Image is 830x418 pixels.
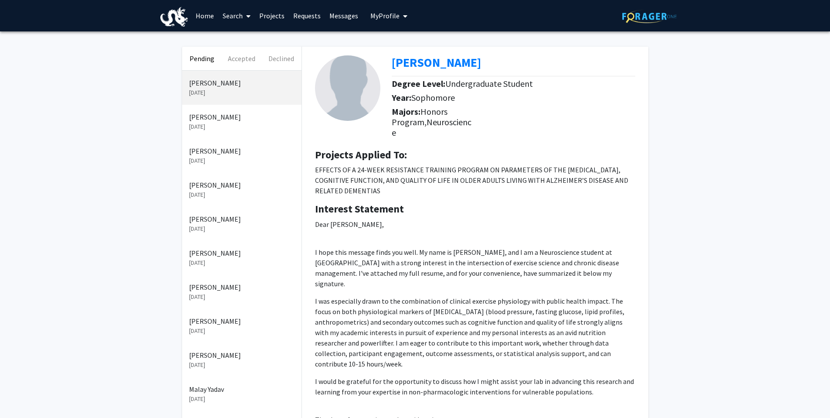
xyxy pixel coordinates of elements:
p: EFFECTS OF A 24-WEEK RESISTANCE TRAINING PROGRAM ON PARAMETERS OF THE [MEDICAL_DATA], COGNITIVE F... [315,164,635,196]
img: Drexel University Logo [160,7,188,27]
p: Dear [PERSON_NAME], [315,219,635,230]
b: Majors: [392,106,420,117]
span: Neuroscience [392,116,471,138]
p: [PERSON_NAME] [189,78,295,88]
p: [DATE] [189,292,295,302]
p: [DATE] [189,88,295,97]
p: [DATE] [189,122,295,131]
p: I hope this message finds you well. My name is [PERSON_NAME], and I am a Neuroscience student at ... [315,247,635,289]
p: I would be grateful for the opportunity to discuss how I might assist your lab in advancing this ... [315,376,635,397]
a: Search [218,0,255,31]
p: [PERSON_NAME] [189,282,295,292]
p: [PERSON_NAME] [189,316,295,326]
a: Opens in a new tab [392,55,481,70]
b: Projects Applied To: [315,148,407,161]
img: ForagerOne Logo [622,10,677,23]
p: [PERSON_NAME] [189,248,295,258]
img: Profile Picture [315,55,380,121]
b: Degree Level: [392,78,445,89]
span: Sophomore [411,92,455,103]
b: [PERSON_NAME] [392,55,481,70]
a: Projects [255,0,289,31]
p: [DATE] [189,360,295,370]
span: My Profile [370,11,400,20]
p: [PERSON_NAME] [189,350,295,360]
p: [PERSON_NAME] [189,214,295,224]
span: Honors Program, [392,106,447,127]
p: [DATE] [189,224,295,233]
a: Home [191,0,218,31]
p: [DATE] [189,326,295,336]
iframe: Chat [7,379,37,411]
b: Interest Statement [315,202,404,216]
p: [DATE] [189,156,295,165]
a: Messages [325,0,362,31]
p: [DATE] [189,190,295,199]
span: Undergraduate Student [445,78,533,89]
p: [PERSON_NAME] [189,146,295,156]
button: Declined [261,47,301,70]
a: Requests [289,0,325,31]
button: Accepted [222,47,261,70]
p: I was especially drawn to the combination of clinical exercise physiology with public health impa... [315,296,635,369]
p: [DATE] [189,258,295,267]
b: Year: [392,92,411,103]
p: [DATE] [189,394,295,404]
button: Pending [182,47,222,70]
p: Malay Yadav [189,384,295,394]
p: [PERSON_NAME] [189,180,295,190]
p: [PERSON_NAME] [189,112,295,122]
